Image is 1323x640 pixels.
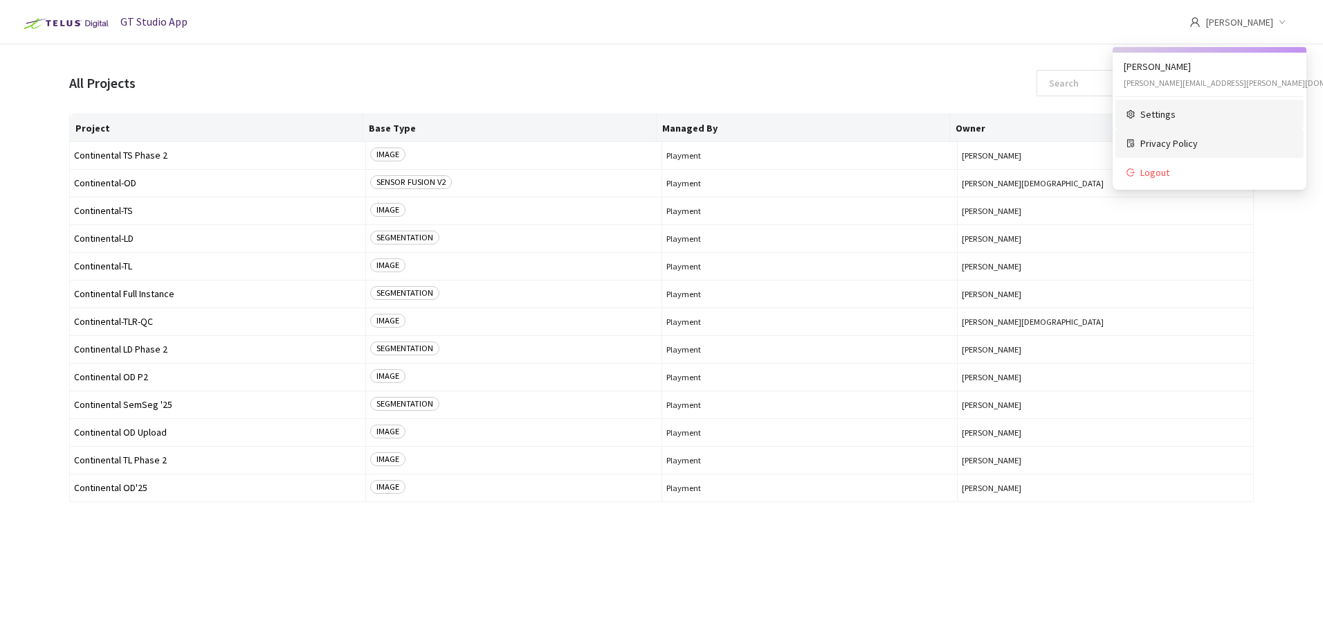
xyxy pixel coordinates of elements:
span: Playment [666,261,954,272]
span: Settings [1140,107,1293,122]
span: Continental LD Phase 2 [74,344,361,355]
span: Playment [666,344,954,355]
span: Continental SemSeg '25 [74,400,361,410]
span: Playment [666,178,954,188]
span: GT Studio App [120,15,188,28]
span: Continental-TS [74,206,361,216]
span: Continental Full Instance [74,289,361,299]
span: Playment [666,400,954,410]
th: Managed By [657,114,950,142]
span: IMAGE [370,148,405,161]
span: Playment [666,150,954,161]
span: Continental-OD [74,178,361,188]
th: Owner [950,114,1243,142]
button: [PERSON_NAME] [962,206,1249,216]
span: Continental-TLR-QC [74,317,361,327]
span: Continental OD P2 [74,372,361,382]
span: user [1189,17,1201,28]
span: Playment [666,317,954,327]
span: IMAGE [370,203,405,217]
span: setting [1126,110,1135,118]
th: Project [70,114,363,142]
span: Continental TL Phase 2 [74,455,361,465]
span: Privacy Policy [1140,136,1293,151]
span: file-protect [1126,139,1135,148]
button: [PERSON_NAME] [962,372,1249,382]
span: SEGMENTATION [370,341,439,355]
span: Playment [666,372,954,382]
button: [PERSON_NAME] [962,233,1249,244]
span: Playment [666,483,954,493]
span: Playment [666,455,954,465]
div: All Projects [69,73,136,94]
th: Base Type [363,114,657,142]
span: logout [1126,168,1135,177]
button: [PERSON_NAME] [962,150,1249,161]
input: Search [1041,71,1188,96]
span: IMAGE [370,452,405,466]
button: [PERSON_NAME] [962,400,1249,410]
span: Continental-TL [74,261,361,272]
span: IMAGE [370,369,405,383]
span: IMAGE [370,314,405,328]
button: [PERSON_NAME][DEMOGRAPHIC_DATA] [962,317,1249,327]
span: SEGMENTATION [370,231,439,245]
span: Playment [666,233,954,244]
span: IMAGE [370,480,405,494]
span: SEGMENTATION [370,286,439,300]
span: Continental OD Upload [74,427,361,438]
button: [PERSON_NAME][DEMOGRAPHIC_DATA] [962,178,1249,188]
span: IMAGE [370,425,405,438]
span: SEGMENTATION [370,397,439,411]
span: SENSOR FUSION V2 [370,175,452,189]
img: Telus [17,12,113,35]
button: [PERSON_NAME] [962,261,1249,272]
span: Continental OD'25 [74,483,361,493]
span: Continental TS Phase 2 [74,150,361,161]
span: Playment [666,289,954,299]
span: Playment [666,206,954,216]
span: Continental-LD [74,233,361,244]
span: Playment [666,427,954,438]
button: [PERSON_NAME] [962,427,1249,438]
button: [PERSON_NAME] [962,483,1249,493]
button: [PERSON_NAME] [962,289,1249,299]
button: [PERSON_NAME] [962,344,1249,355]
span: down [1279,19,1286,26]
span: Logout [1140,165,1293,180]
button: [PERSON_NAME] [962,455,1249,465]
span: IMAGE [370,258,405,272]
